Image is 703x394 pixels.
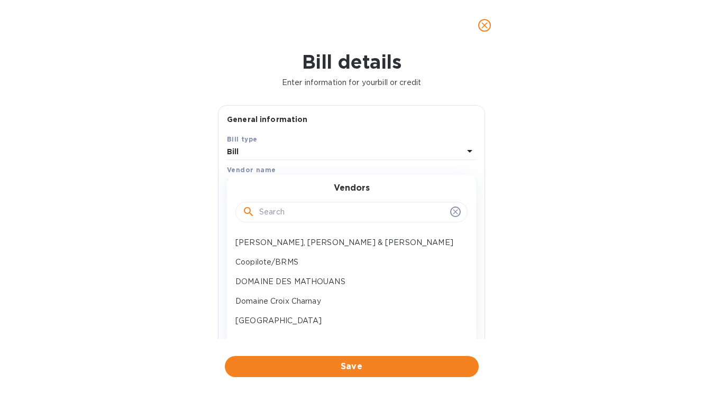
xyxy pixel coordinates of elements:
button: close [472,13,497,38]
input: Search [259,204,446,220]
p: Coopilote/BRMS [235,257,459,268]
h3: Vendors [334,183,370,193]
b: Vendor name [227,166,276,174]
b: Bill [227,147,239,156]
span: Save [233,360,470,373]
p: Enter information for your bill or credit [8,77,695,88]
b: Bill type [227,135,258,143]
p: Domaine Croix Charnay [235,296,459,307]
p: [PERSON_NAME], [PERSON_NAME] & [PERSON_NAME] [235,237,459,248]
b: General information [227,115,308,124]
p: DOMAINE DES MATHOUANS [235,276,459,287]
h1: Bill details [8,51,695,73]
button: Save [225,356,479,377]
p: Select vendor name [227,177,301,188]
p: [GEOGRAPHIC_DATA] [235,315,459,326]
